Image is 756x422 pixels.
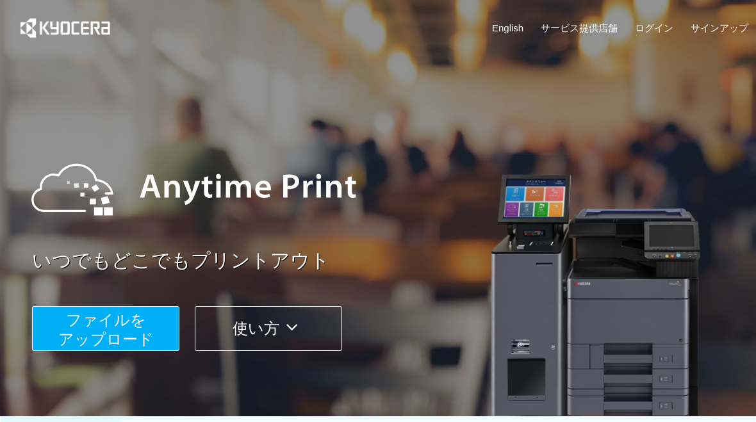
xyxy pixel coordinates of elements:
a: English [492,21,523,35]
a: ログイン [635,21,673,35]
a: サービス提供店舗 [541,21,618,35]
button: 使い方 [195,306,342,351]
button: ファイルを​​アップロード [32,306,179,351]
a: いつでもどこでもプリントアウト [32,247,756,275]
a: サインアップ [691,21,748,35]
span: ファイルを ​​アップロード [58,311,154,348]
